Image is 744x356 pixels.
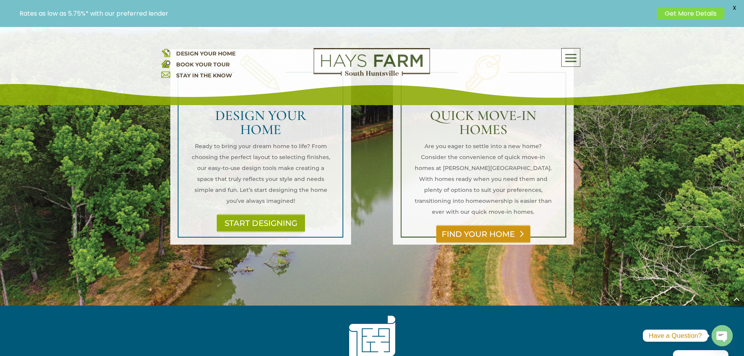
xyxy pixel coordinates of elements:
a: hays farm homes huntsville development [314,71,430,78]
a: BOOK YOUR TOUR [176,61,230,68]
p: Are you eager to settle into a new home? Consider the convenience of quick move-in homes at [PERS... [414,141,553,217]
img: book your home tour [161,59,170,68]
span: X [728,2,740,14]
a: START DESIGNING [217,214,305,232]
h2: QUICK MOVE-IN HOMES [414,109,553,141]
p: Rates as low as 5.75%* with our preferred lender [20,10,653,17]
img: design your home [161,48,170,57]
p: Ready to bring your dream home to life? From choosing the perfect layout to selecting finishes, o... [191,141,330,206]
a: STAY IN THE KNOW [176,72,232,79]
h2: DESIGN YOUR HOME [191,109,330,141]
a: Get More Details [657,8,724,19]
a: FIND YOUR HOME [436,225,530,243]
img: Logo [314,48,430,76]
a: DESIGN YOUR HOME [176,50,236,57]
